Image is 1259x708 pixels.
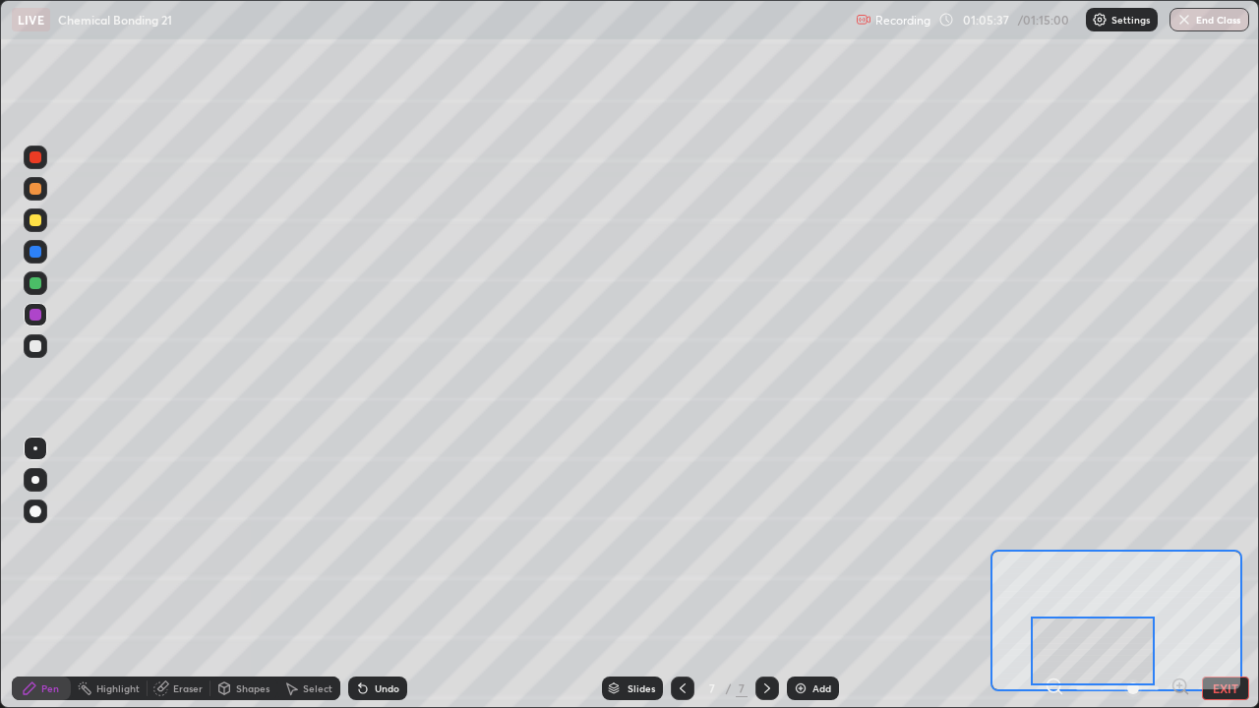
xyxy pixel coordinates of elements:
div: Slides [628,683,655,693]
p: Chemical Bonding 21 [58,12,172,28]
div: Shapes [236,683,270,693]
div: / [726,682,732,694]
button: End Class [1169,8,1249,31]
div: Undo [375,683,399,693]
img: end-class-cross [1176,12,1192,28]
div: 7 [736,679,748,697]
p: Recording [875,13,930,28]
div: Select [303,683,332,693]
img: recording.375f2c34.svg [856,12,871,28]
p: LIVE [18,12,44,28]
button: EXIT [1202,677,1249,700]
p: Settings [1111,15,1150,25]
img: add-slide-button [793,680,809,696]
div: 7 [702,682,722,694]
div: Add [812,683,831,693]
img: class-settings-icons [1092,12,1108,28]
div: Pen [41,683,59,693]
div: Highlight [96,683,140,693]
div: Eraser [173,683,203,693]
